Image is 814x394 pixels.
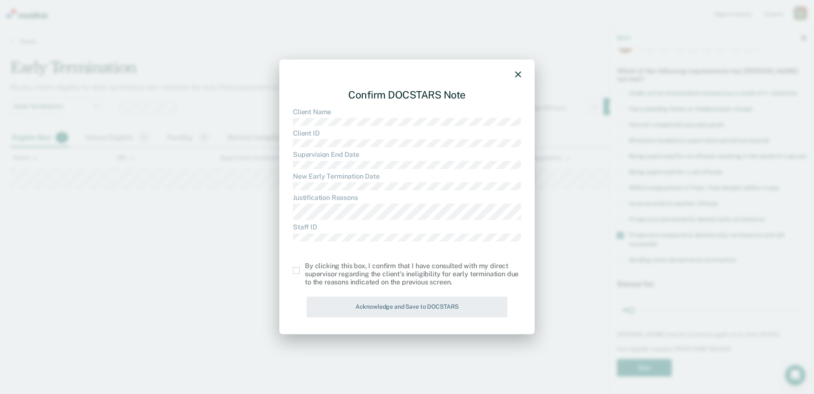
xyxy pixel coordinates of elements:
div: By clicking this box, I confirm that I have consulted with my direct supervisor regarding the cli... [305,262,521,287]
div: Confirm DOCSTARS Note [293,82,521,108]
button: Acknowledge and Save to DOCSTARS [307,297,507,318]
dt: Client ID [293,130,521,138]
dt: New Early Termination Date [293,172,521,180]
dt: Justification Reasons [293,194,521,202]
dt: Supervision End Date [293,151,521,159]
dt: Staff ID [293,223,521,232]
dt: Client Name [293,108,521,116]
